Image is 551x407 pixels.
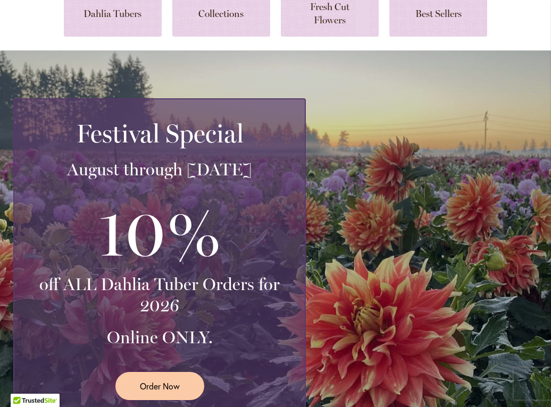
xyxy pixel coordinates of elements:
[27,159,292,180] h3: August through [DATE]
[27,274,292,316] h3: off ALL Dahlia Tuber Orders for 2026
[27,118,292,148] h2: Festival Special
[27,327,292,348] h3: Online ONLY.
[27,191,292,274] h3: 10%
